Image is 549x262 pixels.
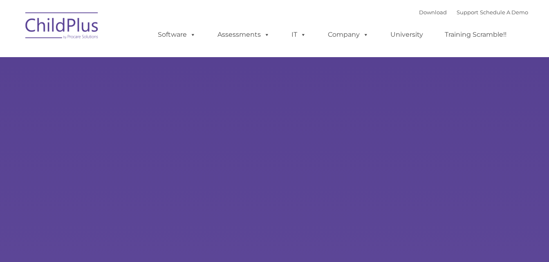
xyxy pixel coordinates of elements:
a: IT [283,27,314,43]
a: University [382,27,431,43]
a: Company [320,27,377,43]
a: Download [419,9,447,16]
a: Schedule A Demo [480,9,528,16]
font: | [419,9,528,16]
a: Software [150,27,204,43]
a: Support [457,9,478,16]
img: ChildPlus by Procare Solutions [21,7,103,47]
a: Training Scramble!! [437,27,515,43]
a: Assessments [209,27,278,43]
